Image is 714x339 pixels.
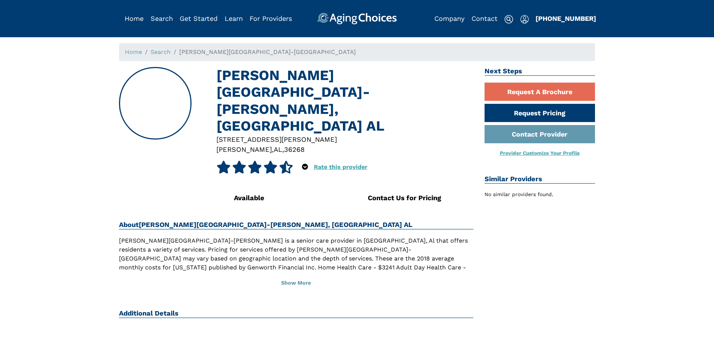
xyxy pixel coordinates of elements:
[485,67,595,76] h2: Next Steps
[485,191,595,198] div: No similar providers found.
[180,15,218,22] a: Get Started
[119,309,473,318] h2: Additional Details
[434,15,464,22] a: Company
[119,43,595,61] nav: breadcrumb
[284,144,305,154] div: 36268
[485,104,595,122] a: Request Pricing
[302,161,308,173] div: Popover trigger
[225,15,243,22] a: Learn
[472,15,498,22] a: Contact
[179,48,356,55] span: [PERSON_NAME][GEOGRAPHIC_DATA]-[GEOGRAPHIC_DATA]
[151,15,173,22] a: Search
[151,13,173,25] div: Popover trigger
[520,13,529,25] div: Popover trigger
[500,150,580,156] a: Provider Customize Your Profile
[125,15,144,22] a: Home
[317,13,397,25] img: AgingChoices
[282,145,284,153] span: ,
[485,125,595,143] a: Contact Provider
[151,48,171,55] a: Search
[216,67,473,134] h1: [PERSON_NAME][GEOGRAPHIC_DATA]-[PERSON_NAME], [GEOGRAPHIC_DATA] AL
[485,175,595,184] h2: Similar Providers
[520,15,529,24] img: user-icon.svg
[125,48,142,55] a: Home
[119,236,473,299] p: [PERSON_NAME][GEOGRAPHIC_DATA]-[PERSON_NAME] is a senior care provider in [GEOGRAPHIC_DATA], Al t...
[274,145,282,153] span: AL
[504,15,513,24] img: search-icon.svg
[234,193,340,203] div: Available
[216,145,272,153] span: [PERSON_NAME]
[314,163,367,170] a: Rate this provider
[119,221,473,230] h2: About [PERSON_NAME][GEOGRAPHIC_DATA]-[PERSON_NAME], [GEOGRAPHIC_DATA] AL
[368,193,473,203] div: Contact Us for Pricing
[119,275,473,291] button: Show More
[485,83,595,101] a: Request A Brochure
[535,15,596,22] a: [PHONE_NUMBER]
[216,134,473,144] div: [STREET_ADDRESS][PERSON_NAME]
[250,15,292,22] a: For Providers
[272,145,274,153] span: ,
